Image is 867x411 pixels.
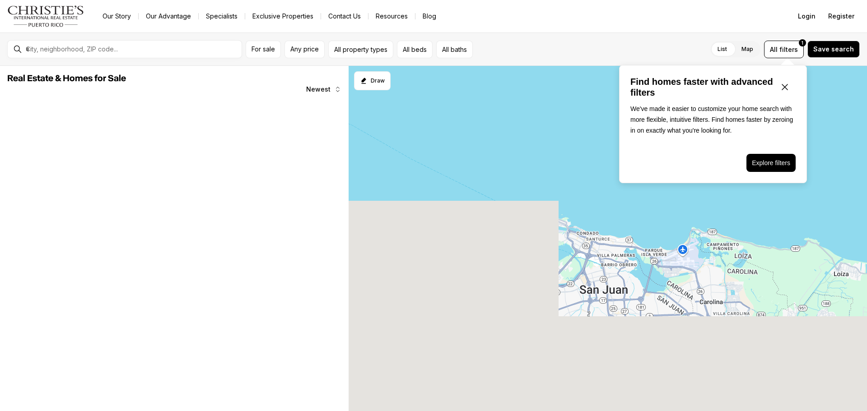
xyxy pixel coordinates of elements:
button: Newest [301,80,347,98]
button: Allfilters1 [764,41,804,58]
button: All property types [328,41,393,58]
button: Explore filters [746,154,796,172]
span: Register [828,13,854,20]
span: Login [798,13,816,20]
span: Newest [306,86,331,93]
button: All baths [436,41,473,58]
span: filters [779,45,798,54]
button: For sale [246,41,281,58]
button: Any price [284,41,325,58]
span: Real Estate & Homes for Sale [7,74,126,83]
button: Register [823,7,860,25]
a: Resources [368,10,415,23]
a: Specialists [199,10,245,23]
p: Find homes faster with advanced filters [630,76,774,98]
span: For sale [252,46,275,53]
button: Contact Us [321,10,368,23]
button: Save search [807,41,860,58]
button: Start drawing [354,71,391,90]
label: List [710,41,734,57]
span: 1 [802,39,803,46]
span: Any price [290,46,319,53]
span: Save search [813,46,854,53]
button: Close popover [774,76,796,98]
button: Login [792,7,821,25]
a: Our Story [95,10,138,23]
p: We've made it easier to customize your home search with more flexible, intuitive filters. Find ho... [630,103,796,136]
a: Blog [415,10,443,23]
a: Our Advantage [139,10,198,23]
span: All [770,45,778,54]
a: Exclusive Properties [245,10,321,23]
button: All beds [397,41,433,58]
img: logo [7,5,84,27]
label: Map [734,41,760,57]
